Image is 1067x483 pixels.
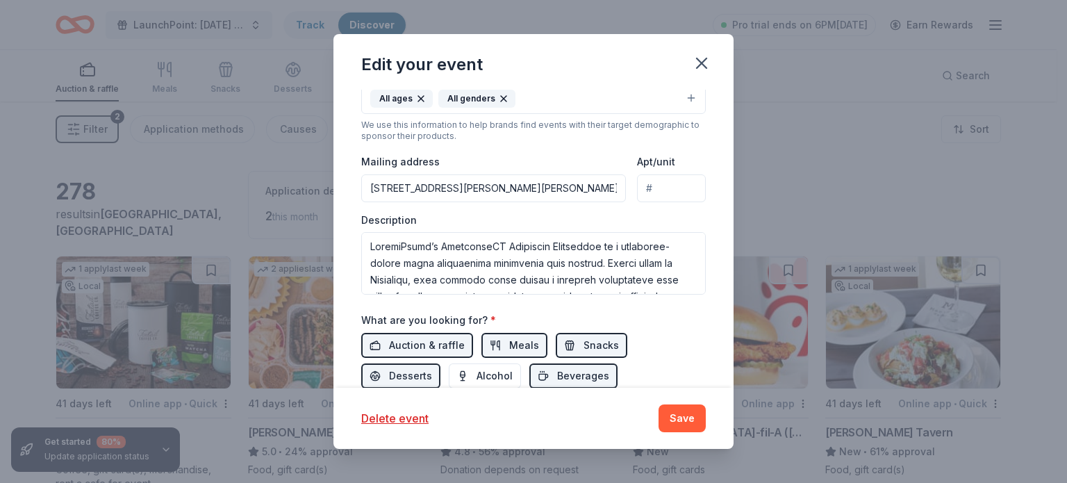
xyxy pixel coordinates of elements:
label: Description [361,213,417,227]
input: # [637,174,706,202]
label: What are you looking for? [361,313,496,327]
button: Save [659,404,706,432]
label: Mailing address [361,155,440,169]
div: All genders [438,90,515,108]
textarea: LoremiPsumd’s AmetconseCT Adipiscin Elitseddoe te i utlaboree-dolore magna aliquaenima minimvenia... [361,232,706,295]
span: Desserts [389,368,432,384]
input: Enter a US address [361,174,626,202]
span: Meals [509,337,539,354]
button: Snacks [556,333,627,358]
span: Auction & raffle [389,337,465,354]
button: Meals [481,333,547,358]
button: Auction & raffle [361,333,473,358]
button: All agesAll genders [361,83,706,114]
label: Apt/unit [637,155,675,169]
span: Snacks [584,337,619,354]
div: Edit your event [361,54,483,76]
button: Desserts [361,363,440,388]
span: Beverages [557,368,609,384]
button: Delete event [361,410,429,427]
button: Beverages [529,363,618,388]
div: All ages [370,90,433,108]
div: We use this information to help brands find events with their target demographic to sponsor their... [361,120,706,142]
span: Alcohol [477,368,513,384]
button: Alcohol [449,363,521,388]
